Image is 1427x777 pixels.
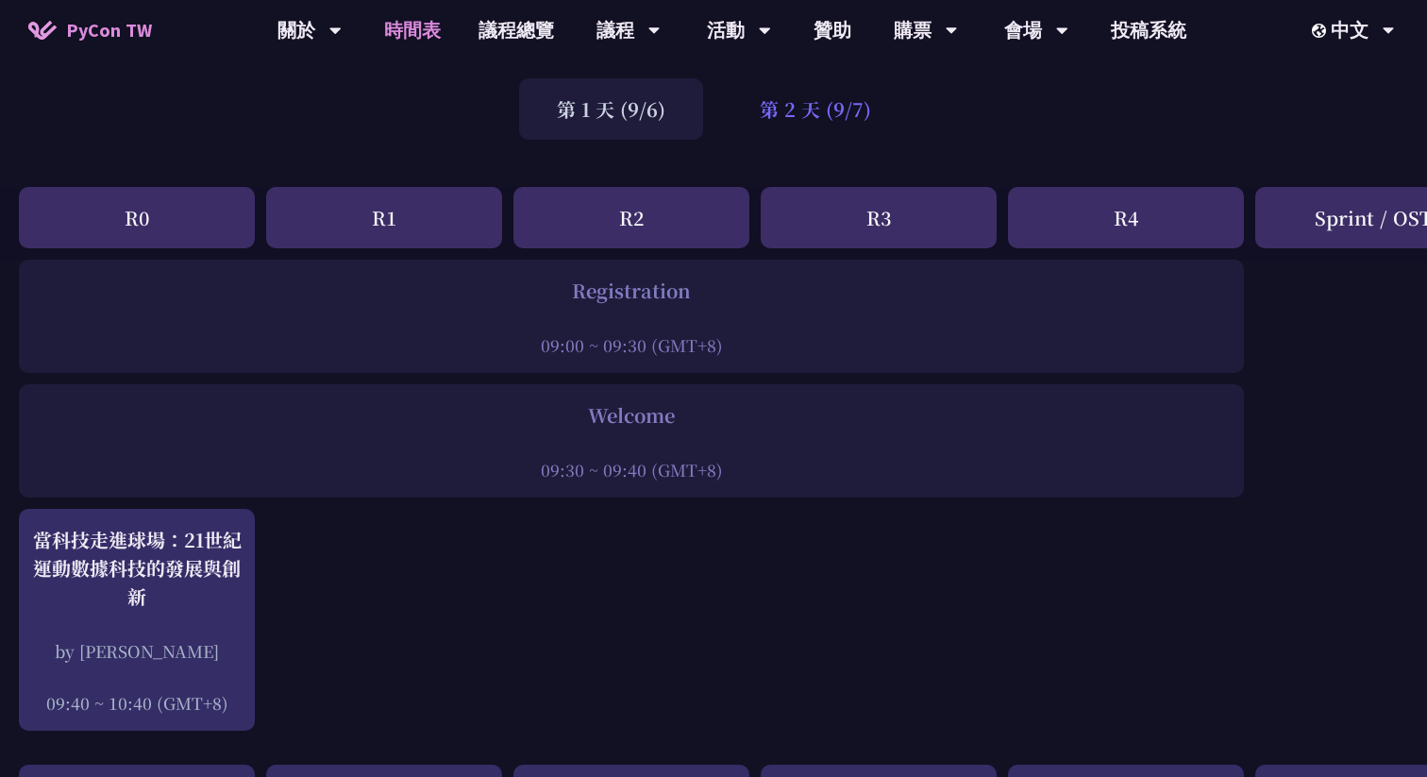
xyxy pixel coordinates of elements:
[28,21,57,40] img: Home icon of PyCon TW 2025
[66,16,152,44] span: PyCon TW
[1008,187,1244,248] div: R4
[28,333,1234,357] div: 09:00 ~ 09:30 (GMT+8)
[28,526,245,611] div: 當科技走進球場：21世紀運動數據科技的發展與創新
[266,187,502,248] div: R1
[28,458,1234,481] div: 09:30 ~ 09:40 (GMT+8)
[28,691,245,715] div: 09:40 ~ 10:40 (GMT+8)
[9,7,171,54] a: PyCon TW
[28,639,245,663] div: by [PERSON_NAME]
[513,187,749,248] div: R2
[722,78,909,140] div: 第 2 天 (9/7)
[28,277,1234,305] div: Registration
[1312,24,1331,38] img: Locale Icon
[19,187,255,248] div: R0
[519,78,703,140] div: 第 1 天 (9/6)
[761,187,997,248] div: R3
[28,526,245,715] a: 當科技走進球場：21世紀運動數據科技的發展與創新 by [PERSON_NAME] 09:40 ~ 10:40 (GMT+8)
[28,401,1234,430] div: Welcome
